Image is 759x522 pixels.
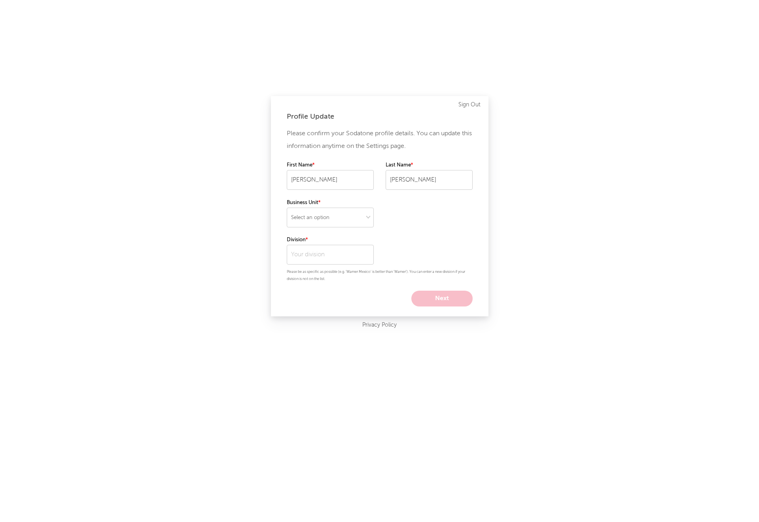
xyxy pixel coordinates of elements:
input: Your last name [386,170,473,190]
button: Next [411,291,473,306]
div: Profile Update [287,112,473,121]
input: Your division [287,245,374,265]
p: Please confirm your Sodatone profile details. You can update this information anytime on the Sett... [287,127,473,153]
a: Privacy Policy [362,320,397,330]
input: Your first name [287,170,374,190]
a: Sign Out [458,100,481,110]
p: Please be as specific as possible (e.g. 'Warner Mexico' is better than 'Warner'). You can enter a... [287,269,473,283]
label: First Name [287,161,374,170]
label: Business Unit [287,198,374,208]
label: Last Name [386,161,473,170]
label: Division [287,235,374,245]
